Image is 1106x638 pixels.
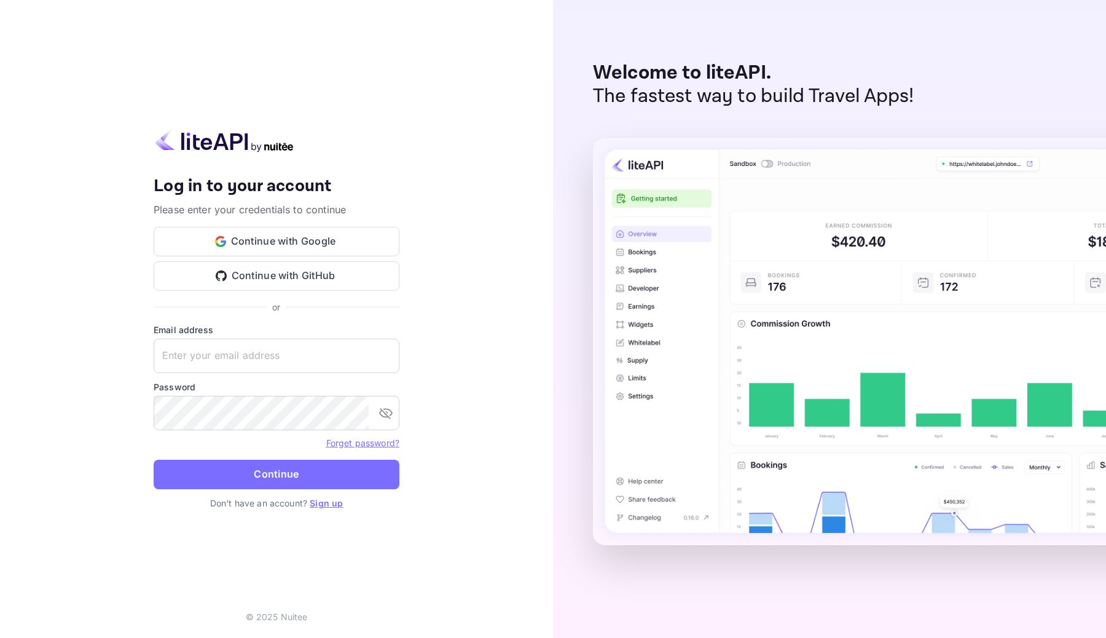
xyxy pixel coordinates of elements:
[154,339,399,373] input: Enter your email address
[246,610,308,623] p: © 2025 Nuitee
[154,128,295,152] img: liteapi
[593,85,914,108] p: The fastest way to build Travel Apps!
[154,380,399,393] label: Password
[374,401,398,425] button: toggle password visibility
[326,436,399,449] a: Forget password?
[154,261,399,291] button: Continue with GitHub
[154,460,399,489] button: Continue
[326,438,399,448] a: Forget password?
[154,227,399,256] button: Continue with Google
[154,176,399,197] h4: Log in to your account
[154,202,399,217] p: Please enter your credentials to continue
[272,301,280,313] p: or
[310,498,343,508] a: Sign up
[154,497,399,510] p: Don't have an account?
[154,323,399,336] label: Email address
[593,61,914,85] p: Welcome to liteAPI.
